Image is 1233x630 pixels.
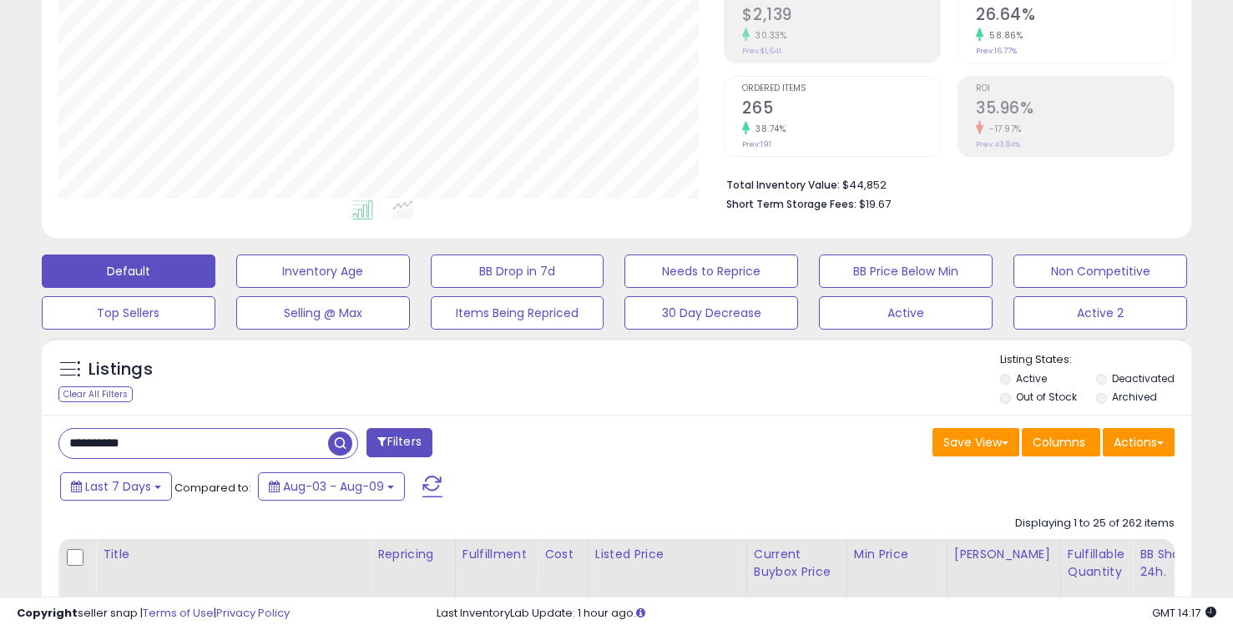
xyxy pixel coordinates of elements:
[544,546,581,563] div: Cost
[85,478,151,495] span: Last 7 Days
[726,174,1162,194] li: $44,852
[283,478,384,495] span: Aug-03 - Aug-09
[754,546,840,581] div: Current Buybox Price
[726,178,840,192] b: Total Inventory Value:
[624,255,798,288] button: Needs to Reprice
[1103,428,1175,456] button: Actions
[1140,546,1200,581] div: BB Share 24h.
[976,139,1020,149] small: Prev: 43.84%
[750,29,786,42] small: 30.33%
[236,296,410,330] button: Selling @ Max
[431,255,604,288] button: BB Drop in 7d
[17,606,290,622] div: seller snap | |
[17,605,78,621] strong: Copyright
[819,255,993,288] button: BB Price Below Min
[742,98,940,121] h2: 265
[174,480,251,496] span: Compared to:
[1033,434,1085,451] span: Columns
[983,123,1022,135] small: -17.97%
[742,84,940,93] span: Ordered Items
[976,5,1174,28] h2: 26.64%
[377,546,448,563] div: Repricing
[1016,390,1077,404] label: Out of Stock
[954,546,1054,563] div: [PERSON_NAME]
[976,46,1017,56] small: Prev: 16.77%
[103,546,363,563] div: Title
[1022,428,1100,456] button: Columns
[983,29,1023,42] small: 58.86%
[42,255,215,288] button: Default
[88,358,153,381] h5: Listings
[1016,371,1047,386] label: Active
[742,5,940,28] h2: $2,139
[976,84,1174,93] span: ROI
[1112,371,1175,386] label: Deactivated
[1068,546,1125,581] div: Fulfillable Quantity
[1013,296,1187,330] button: Active 2
[1015,516,1175,532] div: Displaying 1 to 25 of 262 items
[143,605,214,621] a: Terms of Use
[624,296,798,330] button: 30 Day Decrease
[1013,255,1187,288] button: Non Competitive
[859,196,891,212] span: $19.67
[366,428,432,457] button: Filters
[742,46,781,56] small: Prev: $1,641
[58,386,133,402] div: Clear All Filters
[750,123,786,135] small: 38.74%
[726,197,857,211] b: Short Term Storage Fees:
[854,546,940,563] div: Min Price
[1000,352,1191,368] p: Listing States:
[60,472,172,501] button: Last 7 Days
[216,605,290,621] a: Privacy Policy
[932,428,1019,456] button: Save View
[1112,390,1157,404] label: Archived
[819,296,993,330] button: Active
[42,296,215,330] button: Top Sellers
[437,606,1216,622] div: Last InventoryLab Update: 1 hour ago.
[595,546,740,563] div: Listed Price
[976,98,1174,121] h2: 35.96%
[236,255,410,288] button: Inventory Age
[742,139,771,149] small: Prev: 191
[1152,605,1216,621] span: 2025-08-17 14:17 GMT
[258,472,405,501] button: Aug-03 - Aug-09
[431,296,604,330] button: Items Being Repriced
[462,546,530,563] div: Fulfillment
